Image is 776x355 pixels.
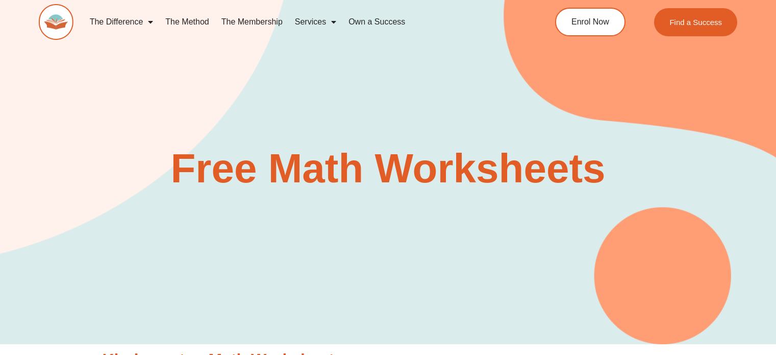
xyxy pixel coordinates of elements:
[215,10,289,34] a: The Membership
[571,18,609,26] span: Enrol Now
[97,148,679,189] h2: Free Math Worksheets
[84,10,515,34] nav: Menu
[669,18,722,26] span: Find a Success
[654,8,737,36] a: Find a Success
[555,8,625,36] a: Enrol Now
[342,10,411,34] a: Own a Success
[159,10,215,34] a: The Method
[84,10,160,34] a: The Difference
[289,10,342,34] a: Services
